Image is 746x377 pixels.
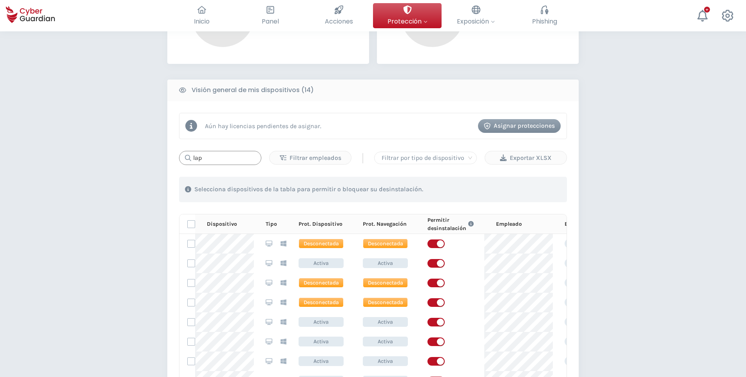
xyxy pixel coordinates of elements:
[491,153,561,163] div: Exportar XLSX
[304,3,373,28] button: Acciones
[387,16,427,26] span: Protección
[363,356,408,366] span: Activa
[442,3,510,28] button: Exposición
[363,258,408,268] span: Activa
[299,297,344,307] span: Desconectada
[207,220,254,228] div: Dispositivo
[361,152,364,164] span: |
[466,216,476,232] button: Link to FAQ information
[363,239,408,248] span: Desconectada
[299,317,344,327] span: Activa
[363,317,408,327] span: Activa
[299,356,344,366] span: Activa
[363,337,408,346] span: Activa
[532,16,557,26] span: Phishing
[478,119,561,133] button: Asignar protecciones
[565,220,701,228] div: Etiquetas
[496,220,553,228] div: Empleado
[427,216,484,232] div: Permitir desinstalación
[363,278,408,288] span: Desconectada
[236,3,304,28] button: Panel
[299,258,344,268] span: Activa
[704,7,710,13] div: +
[363,297,408,307] span: Desconectada
[485,151,567,165] button: Exportar XLSX
[484,121,555,130] div: Asignar protecciones
[167,3,236,28] button: Inicio
[299,220,351,228] div: Prot. Dispositivo
[194,185,423,193] p: Selecciona dispositivos de la tabla para permitir o bloquear su desinstalación.
[299,278,344,288] span: Desconectada
[262,16,279,26] span: Panel
[269,151,351,165] button: Filtrar empleados
[179,151,261,165] input: Buscar...
[325,16,353,26] span: Acciones
[275,153,345,163] div: Filtrar empleados
[266,220,287,228] div: Tipo
[205,122,321,130] p: Aún hay licencias pendientes de asignar.
[299,239,344,248] span: Desconectada
[457,16,495,26] span: Exposición
[510,3,579,28] button: Phishing
[299,337,344,346] span: Activa
[363,220,415,228] div: Prot. Navegación
[373,3,442,28] button: Protección
[192,85,314,95] b: Visión general de mis dispositivos (14)
[194,16,210,26] span: Inicio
